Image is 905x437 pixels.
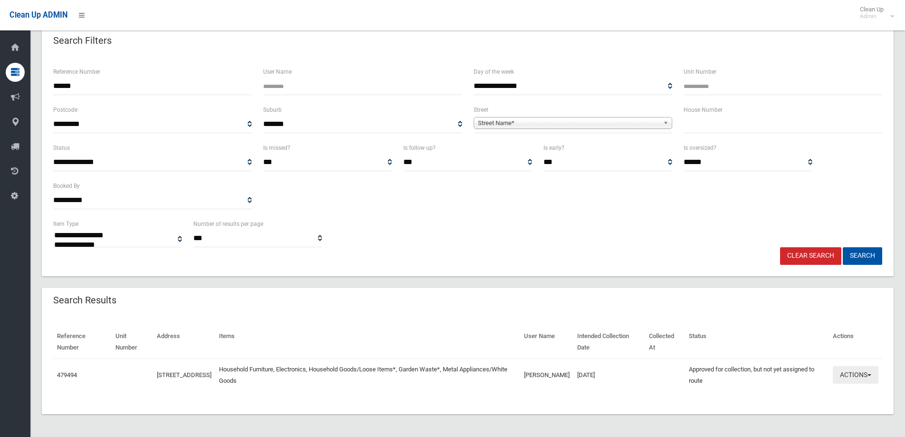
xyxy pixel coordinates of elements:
[53,181,80,191] label: Booked By
[53,143,70,153] label: Status
[263,67,292,77] label: User Name
[573,326,645,359] th: Intended Collection Date
[53,326,112,359] th: Reference Number
[53,105,77,115] label: Postcode
[42,291,128,310] header: Search Results
[53,67,100,77] label: Reference Number
[685,326,829,359] th: Status
[263,143,290,153] label: Is missed?
[42,31,123,50] header: Search Filters
[112,326,153,359] th: Unit Number
[685,359,829,391] td: Approved for collection, but not yet assigned to route
[520,326,573,359] th: User Name
[10,10,67,19] span: Clean Up ADMIN
[403,143,436,153] label: Is follow up?
[829,326,882,359] th: Actions
[57,371,77,379] a: 479494
[215,359,520,391] td: Household Furniture, Electronics, Household Goods/Loose Items*, Garden Waste*, Metal Appliances/W...
[215,326,520,359] th: Items
[153,326,215,359] th: Address
[833,366,878,384] button: Actions
[780,247,841,265] a: Clear Search
[263,105,282,115] label: Suburb
[478,117,659,129] span: Street Name*
[157,371,211,379] a: [STREET_ADDRESS]
[193,219,263,229] label: Number of results per page
[520,359,573,391] td: [PERSON_NAME]
[684,105,723,115] label: House Number
[645,326,685,359] th: Collected At
[855,6,893,20] span: Clean Up
[684,67,716,77] label: Unit Number
[543,143,564,153] label: Is early?
[474,67,514,77] label: Day of the week
[843,247,882,265] button: Search
[573,359,645,391] td: [DATE]
[684,143,716,153] label: Is oversized?
[860,13,884,20] small: Admin
[53,219,78,229] label: Item Type
[474,105,488,115] label: Street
